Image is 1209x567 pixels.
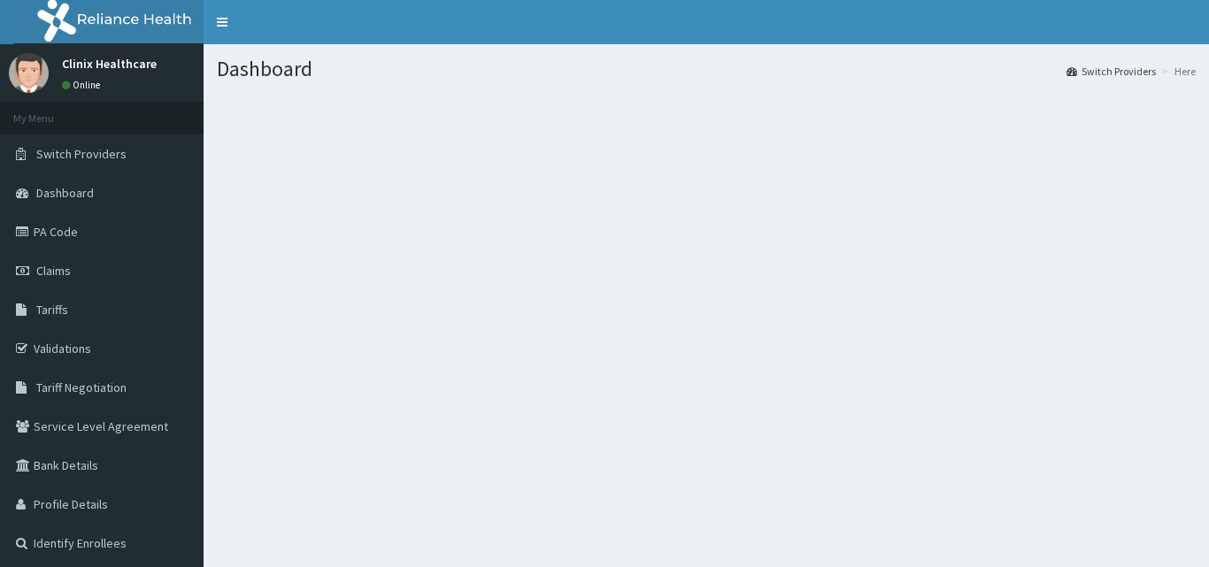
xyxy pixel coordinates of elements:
[36,379,127,395] span: Tariff Negotiation
[36,146,127,162] span: Switch Providers
[1158,64,1196,79] li: Here
[9,53,49,93] img: User Image
[62,57,157,70] p: Clinix Healthcare
[62,79,104,91] a: Online
[36,263,71,279] span: Claims
[217,57,1196,80] h1: Dashboard
[36,302,68,318] span: Tariffs
[36,185,94,201] span: Dashboard
[1067,64,1156,79] a: Switch Providers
